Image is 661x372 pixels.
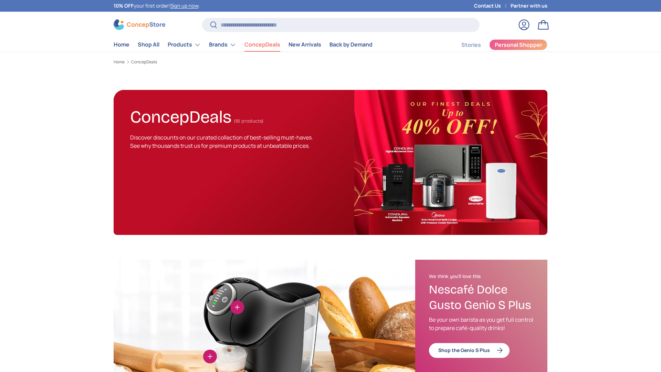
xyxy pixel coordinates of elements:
h1: ConcepDeals [130,104,231,127]
a: Personal Shopper [489,39,547,50]
span: Discover discounts on our curated collection of best-selling must-haves. See why thousands trust ... [130,134,313,149]
a: New Arrivals [288,38,321,51]
a: Partner with us [511,2,547,10]
a: Sign up now [170,2,198,9]
summary: Brands [205,38,240,52]
img: ConcepDeals [354,90,547,235]
strong: 10% OFF [114,2,134,9]
a: Brands [209,38,236,52]
nav: Primary [114,38,373,52]
p: Be your own barista as you get full control to prepare café-quality drinks! [429,316,534,332]
p: your first order! . [114,2,200,10]
h3: Nescafé Dolce Gusto Genio S Plus [429,282,534,313]
summary: Products [164,38,205,52]
img: ConcepStore [114,19,165,30]
a: Contact Us [474,2,511,10]
nav: Breadcrumbs [114,59,547,65]
a: Home [114,38,129,51]
a: ConcepDeals [244,38,280,51]
span: Personal Shopper [495,42,542,48]
a: Shop the Genio S Plus [429,343,510,358]
span: (18 products) [234,118,263,124]
nav: Secondary [445,38,547,52]
a: Products [168,38,201,52]
a: ConcepDeals [131,60,157,64]
a: Stories [461,38,481,52]
a: Back by Demand [329,38,373,51]
a: Home [114,60,125,64]
a: Shop All [138,38,159,51]
h2: We think you'll love this [429,273,534,280]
